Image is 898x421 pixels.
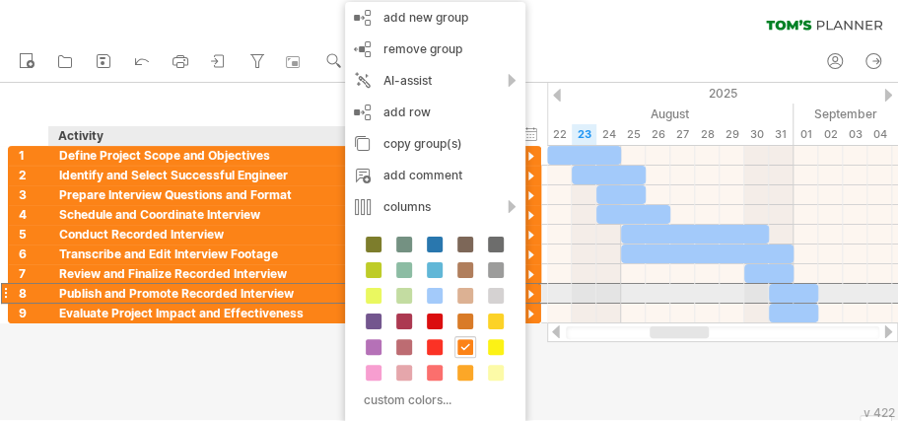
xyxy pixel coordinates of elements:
div: Conduct Recorded Interview [59,225,355,244]
div: 9 [19,304,48,322]
div: Saturday, 23 August 2025 [572,124,596,145]
div: copy group(s) [345,128,525,160]
div: 3 [19,185,48,204]
div: Publish and Promote Recorded Interview [59,284,355,303]
div: Monday, 1 September 2025 [794,124,818,145]
div: Review and Finalize Recorded Interview [59,264,355,283]
div: Sunday, 31 August 2025 [769,124,794,145]
div: 8 [19,284,48,303]
div: Tuesday, 26 August 2025 [646,124,670,145]
div: Wednesday, 27 August 2025 [670,124,695,145]
div: 1 [19,146,48,165]
div: add row [345,97,525,128]
div: 2 [19,166,48,184]
div: Show Legend [860,415,892,421]
div: Evaluate Project Impact and Effectiveness [59,304,355,322]
div: Thursday, 28 August 2025 [695,124,720,145]
div: Schedule and Coordinate Interview [59,205,355,224]
div: Define Project Scope and Objectives [59,146,355,165]
div: Tuesday, 2 September 2025 [818,124,843,145]
div: Wednesday, 3 September 2025 [843,124,867,145]
div: Prepare Interview Questions and Format [59,185,355,204]
div: 5 [19,225,48,244]
div: columns [345,191,525,223]
div: custom colors... [355,386,510,413]
div: Monday, 25 August 2025 [621,124,646,145]
div: Friday, 22 August 2025 [547,124,572,145]
div: Transcribe and Edit Interview Footage [59,245,355,263]
div: 6 [19,245,48,263]
div: Activity [58,126,354,146]
div: add new group [345,2,525,34]
div: Friday, 29 August 2025 [720,124,744,145]
span: remove group [383,41,462,56]
div: Identify and Select Successful Engineer [59,166,355,184]
div: 4 [19,205,48,224]
div: Thursday, 4 September 2025 [867,124,892,145]
div: AI-assist [345,65,525,97]
div: Saturday, 30 August 2025 [744,124,769,145]
div: 7 [19,264,48,283]
div: add comment [345,160,525,191]
div: Sunday, 24 August 2025 [596,124,621,145]
div: v 422 [863,405,895,420]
